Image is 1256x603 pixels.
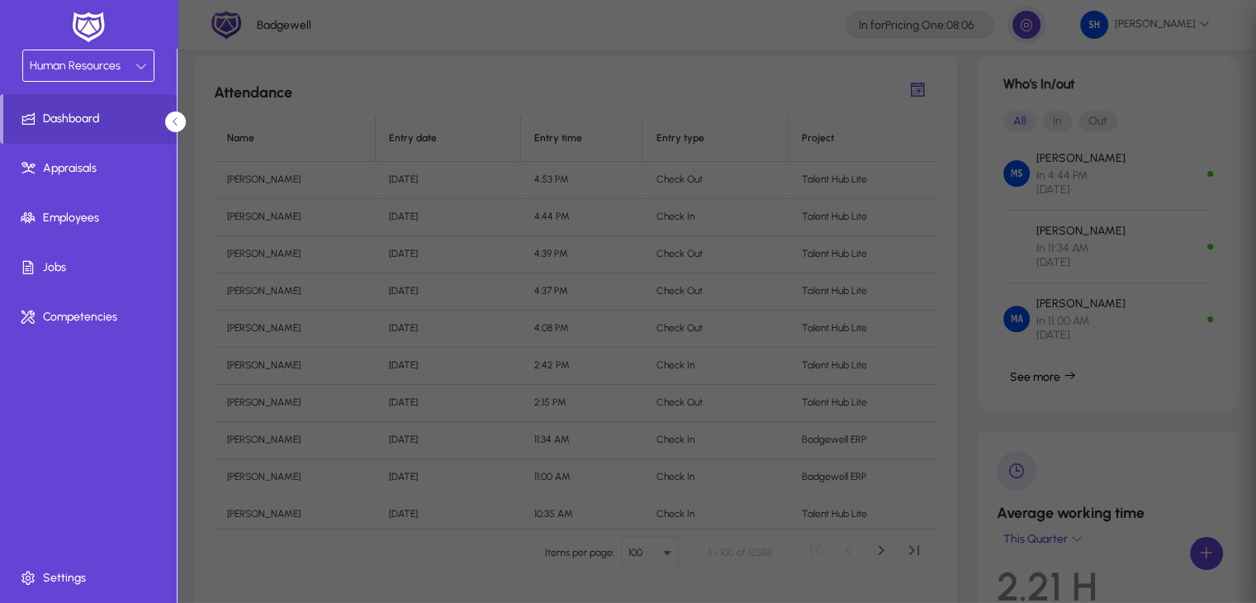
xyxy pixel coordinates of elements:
[3,292,180,342] a: Competencies
[30,59,121,73] span: Human Resources
[3,160,180,177] span: Appraisals
[3,259,180,276] span: Jobs
[3,144,180,193] a: Appraisals
[3,111,177,127] span: Dashboard
[3,210,180,226] span: Employees
[3,553,180,603] a: Settings
[3,243,180,292] a: Jobs
[3,193,180,243] a: Employees
[3,309,180,325] span: Competencies
[68,10,109,45] img: white-logo.png
[3,570,180,586] span: Settings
